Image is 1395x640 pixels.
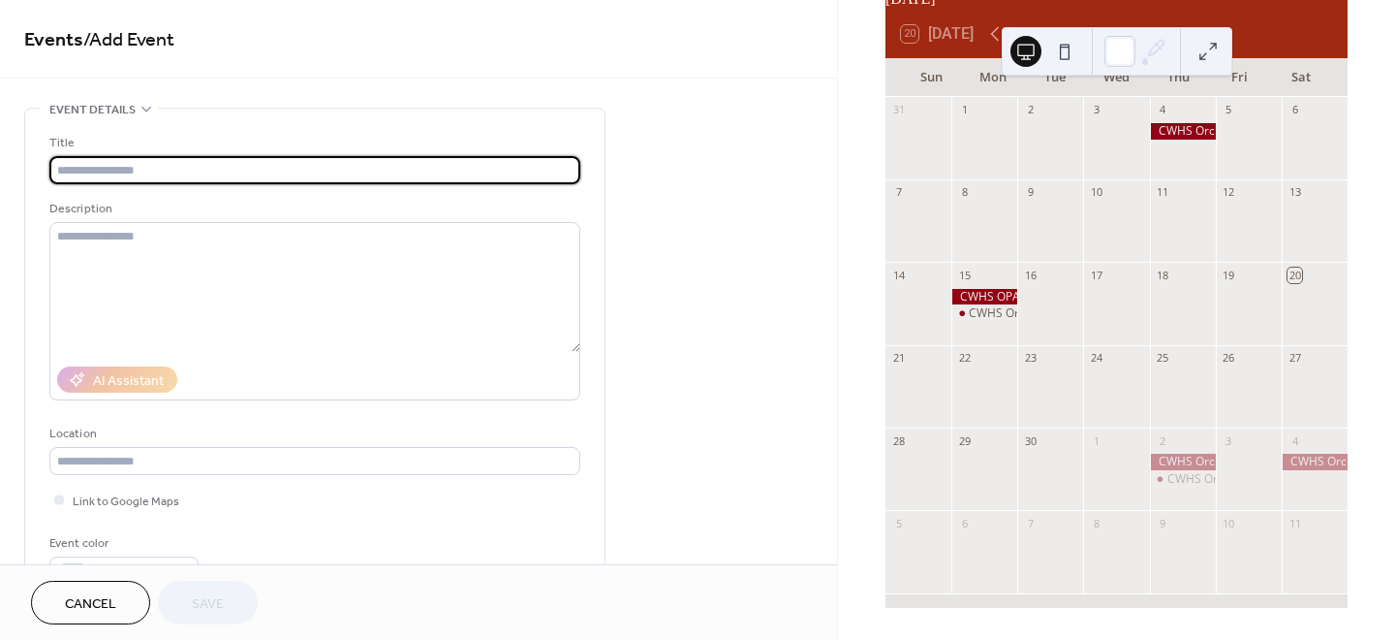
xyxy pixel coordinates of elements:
[1156,268,1170,282] div: 18
[951,305,1017,322] div: CWHS Orchestra Parents Association (OPA) General Meeting
[891,103,906,117] div: 31
[1222,103,1236,117] div: 5
[1287,268,1302,282] div: 20
[957,185,972,200] div: 8
[1023,185,1038,200] div: 9
[1150,471,1216,488] div: CWHS Orchestra Fall Concert Friday 10-2-2025 @ 7 PM
[1222,351,1236,366] div: 26
[49,100,136,120] span: Event details
[1024,58,1086,97] div: Tue
[957,351,972,366] div: 22
[1222,185,1236,200] div: 12
[1270,58,1332,97] div: Sat
[963,58,1025,97] div: Mon
[957,516,972,530] div: 6
[1086,58,1148,97] div: Wed
[951,289,1017,305] div: CWHS OPA General Meeting 6 PM - 7 PM in Orchestra Room
[1089,268,1103,282] div: 17
[49,424,576,444] div: Location
[901,58,963,97] div: Sun
[891,433,906,448] div: 28
[1287,433,1302,448] div: 4
[1209,58,1271,97] div: Fri
[1089,185,1103,200] div: 10
[1023,351,1038,366] div: 23
[1089,103,1103,117] div: 3
[1089,516,1103,530] div: 8
[1287,516,1302,530] div: 11
[1147,58,1209,97] div: Thu
[1156,103,1170,117] div: 4
[49,133,576,153] div: Title
[1023,103,1038,117] div: 2
[1023,433,1038,448] div: 30
[957,268,972,282] div: 15
[1222,268,1236,282] div: 19
[65,594,116,615] span: Cancel
[1287,103,1302,117] div: 6
[891,516,906,530] div: 5
[73,492,179,512] span: Link to Google Maps
[969,305,1297,322] div: CWHS Orchestra Parents Association (OPA) General Meeting
[1282,454,1348,470] div: CWHS Orchestra All Region Auditions on Sat 10-4-2025
[1150,454,1216,470] div: CWHS Orchestra Fall Concert Friday 10-2-2025 @ 7 PM
[1287,351,1302,366] div: 27
[1156,433,1170,448] div: 2
[1156,516,1170,530] div: 9
[83,21,174,59] span: / Add Event
[1222,433,1236,448] div: 3
[1023,516,1038,530] div: 7
[49,533,195,554] div: Event color
[891,351,906,366] div: 21
[31,581,150,624] button: Cancel
[1156,351,1170,366] div: 25
[24,21,83,59] a: Events
[1089,351,1103,366] div: 24
[957,433,972,448] div: 29
[1150,123,1216,140] div: CWHS Orchestra Ice Cream Social
[1287,185,1302,200] div: 13
[1222,516,1236,530] div: 10
[49,199,576,219] div: Description
[1156,185,1170,200] div: 11
[957,103,972,117] div: 1
[1089,433,1103,448] div: 1
[891,185,906,200] div: 7
[891,268,906,282] div: 14
[1023,268,1038,282] div: 16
